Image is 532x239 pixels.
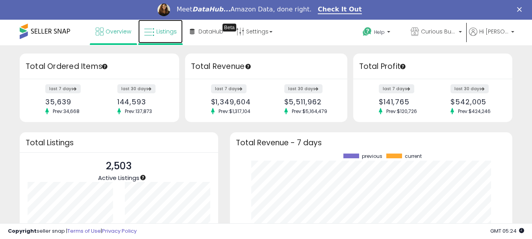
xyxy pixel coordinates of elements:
[359,61,507,72] h3: Total Profit
[102,227,137,235] a: Privacy Policy
[230,20,278,43] a: Settings
[356,21,404,45] a: Help
[106,28,131,35] span: Overview
[450,98,499,106] div: $542,005
[184,20,229,43] a: DataHub
[236,140,506,146] h3: Total Revenue - 7 days
[374,29,385,35] span: Help
[288,108,331,115] span: Prev: $5,164,479
[215,108,254,115] span: Prev: $1,317,104
[399,63,406,70] div: Tooltip anchor
[26,61,173,72] h3: Total Ordered Items
[98,159,139,174] p: 2,503
[362,154,382,159] span: previous
[245,63,252,70] div: Tooltip anchor
[362,27,372,37] i: Get Help
[318,6,362,14] a: Check It Out
[101,63,108,70] div: Tooltip anchor
[198,28,223,35] span: DataHub
[45,84,81,93] label: last 7 days
[490,227,524,235] span: 2025-09-8 05:24 GMT
[405,20,468,45] a: Curious Buy Nature
[90,20,137,43] a: Overview
[405,154,422,159] span: current
[67,227,101,235] a: Terms of Use
[158,4,170,16] img: Profile image for Georgie
[192,6,230,13] i: DataHub...
[379,98,427,106] div: $141,765
[121,108,156,115] span: Prev: 137,873
[8,227,37,235] strong: Copyright
[211,98,260,106] div: $1,349,604
[469,28,514,45] a: Hi [PERSON_NAME]
[139,174,146,181] div: Tooltip anchor
[26,140,212,146] h3: Total Listings
[222,24,236,31] div: Tooltip anchor
[191,61,341,72] h3: Total Revenue
[117,98,165,106] div: 144,593
[156,28,177,35] span: Listings
[421,28,456,35] span: Curious Buy Nature
[45,98,93,106] div: 35,639
[98,174,139,182] span: Active Listings
[479,28,509,35] span: Hi [PERSON_NAME]
[382,108,421,115] span: Prev: $120,726
[379,84,414,93] label: last 7 days
[284,98,334,106] div: $5,511,962
[454,108,495,115] span: Prev: $424,246
[176,6,311,13] div: Meet Amazon Data, done right.
[8,228,137,235] div: seller snap | |
[450,84,489,93] label: last 30 days
[284,84,323,93] label: last 30 days
[517,7,525,12] div: Close
[117,84,156,93] label: last 30 days
[49,108,83,115] span: Prev: 34,668
[211,84,247,93] label: last 7 days
[138,20,183,43] a: Listings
